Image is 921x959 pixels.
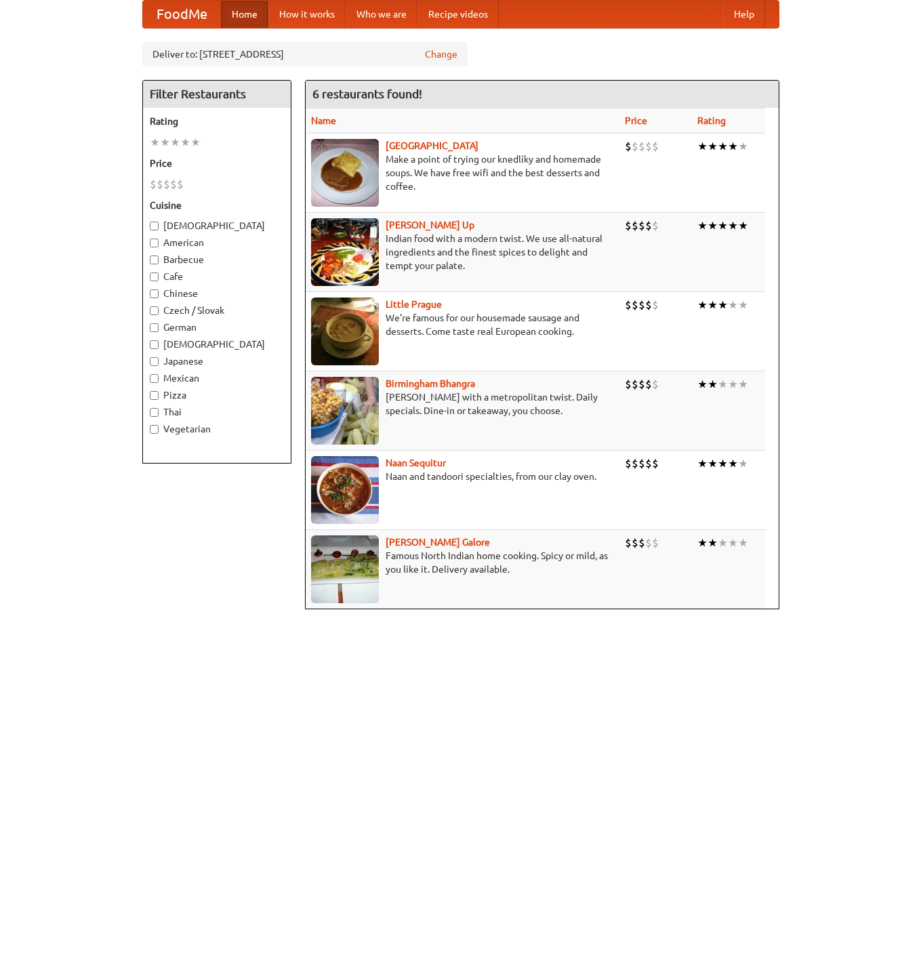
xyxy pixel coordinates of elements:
a: Who we are [346,1,417,28]
li: $ [652,139,659,154]
li: ★ [718,535,728,550]
label: Thai [150,405,284,419]
li: $ [625,535,632,550]
li: $ [150,177,157,192]
p: Make a point of trying our knedlíky and homemade soups. We have free wifi and the best desserts a... [311,152,615,193]
label: Vegetarian [150,422,284,436]
li: $ [177,177,184,192]
label: Pizza [150,388,284,402]
li: ★ [708,218,718,233]
li: ★ [728,139,738,154]
li: ★ [718,377,728,392]
li: $ [645,377,652,392]
a: [PERSON_NAME] Up [386,220,474,230]
li: $ [632,377,638,392]
label: American [150,236,284,249]
input: Japanese [150,357,159,366]
a: Home [221,1,268,28]
a: Rating [697,115,726,126]
label: Japanese [150,354,284,368]
li: ★ [728,535,738,550]
li: ★ [697,535,708,550]
input: German [150,323,159,332]
li: $ [645,456,652,471]
li: ★ [738,456,748,471]
a: Little Prague [386,299,442,310]
label: Czech / Slovak [150,304,284,317]
li: $ [625,456,632,471]
label: Cafe [150,270,284,283]
input: Mexican [150,374,159,383]
li: ★ [718,298,728,312]
b: [GEOGRAPHIC_DATA] [386,140,478,151]
li: ★ [708,139,718,154]
img: naansequitur.jpg [311,456,379,524]
a: Name [311,115,336,126]
p: We're famous for our housemade sausage and desserts. Come taste real European cooking. [311,311,615,338]
b: [PERSON_NAME] Galore [386,537,490,548]
li: ★ [180,135,190,150]
div: Deliver to: [STREET_ADDRESS] [142,42,468,66]
li: $ [638,139,645,154]
img: littleprague.jpg [311,298,379,365]
li: ★ [718,139,728,154]
li: ★ [697,218,708,233]
li: ★ [190,135,201,150]
img: czechpoint.jpg [311,139,379,207]
input: Cafe [150,272,159,281]
li: ★ [728,218,738,233]
label: Mexican [150,371,284,385]
li: ★ [708,456,718,471]
input: [DEMOGRAPHIC_DATA] [150,340,159,349]
input: Vegetarian [150,425,159,434]
li: ★ [728,456,738,471]
input: Czech / Slovak [150,306,159,315]
p: Famous North Indian home cooking. Spicy or mild, as you like it. Delivery available. [311,549,615,576]
li: ★ [738,218,748,233]
li: ★ [738,298,748,312]
li: $ [163,177,170,192]
li: $ [638,298,645,312]
li: ★ [708,535,718,550]
ng-pluralize: 6 restaurants found! [312,87,422,100]
label: [DEMOGRAPHIC_DATA] [150,338,284,351]
h5: Price [150,157,284,170]
a: Birmingham Bhangra [386,378,475,389]
a: Recipe videos [417,1,499,28]
img: currygalore.jpg [311,535,379,603]
li: $ [625,218,632,233]
li: ★ [718,456,728,471]
a: Price [625,115,647,126]
input: Chinese [150,289,159,298]
input: [DEMOGRAPHIC_DATA] [150,222,159,230]
li: $ [652,377,659,392]
p: [PERSON_NAME] with a metropolitan twist. Daily specials. Dine-in or takeaway, you choose. [311,390,615,417]
li: ★ [738,139,748,154]
li: ★ [718,218,728,233]
img: curryup.jpg [311,218,379,286]
img: bhangra.jpg [311,377,379,445]
input: Barbecue [150,256,159,264]
li: $ [632,535,638,550]
a: Change [425,47,457,61]
label: [DEMOGRAPHIC_DATA] [150,219,284,232]
li: $ [638,456,645,471]
li: $ [652,456,659,471]
li: $ [170,177,177,192]
h4: Filter Restaurants [143,81,291,108]
li: ★ [160,135,170,150]
li: $ [632,298,638,312]
li: ★ [708,377,718,392]
a: Naan Sequitur [386,457,446,468]
a: Help [723,1,765,28]
li: $ [638,218,645,233]
li: $ [645,298,652,312]
li: $ [625,139,632,154]
li: $ [632,456,638,471]
li: $ [645,139,652,154]
li: ★ [150,135,160,150]
a: FoodMe [143,1,221,28]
